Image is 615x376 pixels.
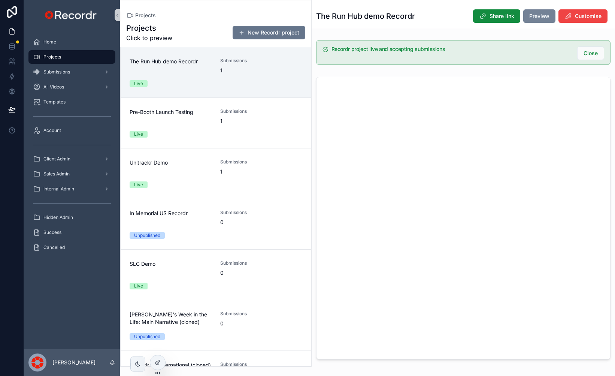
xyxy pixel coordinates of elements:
span: Close [584,49,598,57]
span: Client Admin [43,156,70,162]
span: Projects [43,54,61,60]
button: Customise [558,9,608,23]
button: Close [577,46,604,60]
h5: Recordr project live and accepting submissions [331,46,572,52]
a: SLC DemoSubmissions0Live [121,249,311,300]
span: Internal Admin [43,186,74,192]
span: Account [43,127,61,133]
a: Projects [126,12,156,19]
span: All Videos [43,84,64,90]
span: Recordr HE International (cloned) [130,361,211,369]
span: [PERSON_NAME]'s Week in the Life: Main Narrative (cloned) [130,311,211,326]
button: New Recordr project [233,26,305,39]
button: Share link [473,9,520,23]
span: Submissions [220,260,272,266]
span: Success [43,229,61,235]
span: Submissions [220,210,272,216]
span: Unitrackr Demo [130,159,211,166]
span: Submissions [220,58,272,64]
h1: The Run Hub demo Recordr [316,11,415,21]
span: 0 [220,320,224,327]
a: In Memorial US RecordrSubmissions0Unpublished [121,199,311,249]
span: 1 [220,67,222,74]
a: Client Admin [28,152,115,166]
span: Click to preview [126,33,172,42]
p: [PERSON_NAME] [52,359,96,366]
span: 1 [220,117,222,125]
span: Pre-Booth Launch Testing [130,108,211,116]
a: Account [28,124,115,137]
div: Unpublished [134,333,160,340]
span: Submissions [220,311,272,317]
span: Submissions [43,69,70,75]
div: Live [134,80,143,87]
span: The Run Hub demo Recordr [130,58,211,65]
span: Hidden Admin [43,214,73,220]
span: Cancelled [43,244,65,250]
a: Projects [28,50,115,64]
span: Submissions [220,108,272,114]
a: Hidden Admin [28,211,115,224]
span: Customise [575,12,602,20]
div: Live [134,283,143,289]
div: scrollable content [24,30,120,264]
span: Home [43,39,56,45]
button: Preview [523,9,555,23]
a: Home [28,35,115,49]
a: All Videos [28,80,115,94]
span: Submissions [220,159,272,165]
div: Live [134,131,143,138]
a: [PERSON_NAME]'s Week in the Life: Main Narrative (cloned)Submissions0Unpublished [121,300,311,351]
a: Cancelled [28,241,115,254]
span: 0 [220,219,224,226]
a: Success [28,226,115,239]
span: Templates [43,99,66,105]
span: Sales Admin [43,171,70,177]
span: In Memorial US Recordr [130,210,211,217]
a: Internal Admin [28,182,115,196]
a: The Run Hub demo RecordrSubmissions1Live [121,47,311,97]
img: App logo [43,9,100,21]
a: Unitrackr DemoSubmissions1Live [121,148,311,199]
span: Preview [529,12,549,20]
span: Share link [490,12,514,20]
a: Submissions [28,65,115,79]
div: Live [134,181,143,188]
span: 1 [220,168,222,175]
span: Submissions [220,361,272,367]
span: SLC Demo [130,260,211,268]
a: Pre-Booth Launch TestingSubmissions1Live [121,97,311,148]
a: Sales Admin [28,167,115,181]
span: 0 [220,269,224,277]
div: Unpublished [134,232,160,239]
a: Templates [28,95,115,109]
span: Projects [135,12,156,19]
h1: Projects [126,23,172,33]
